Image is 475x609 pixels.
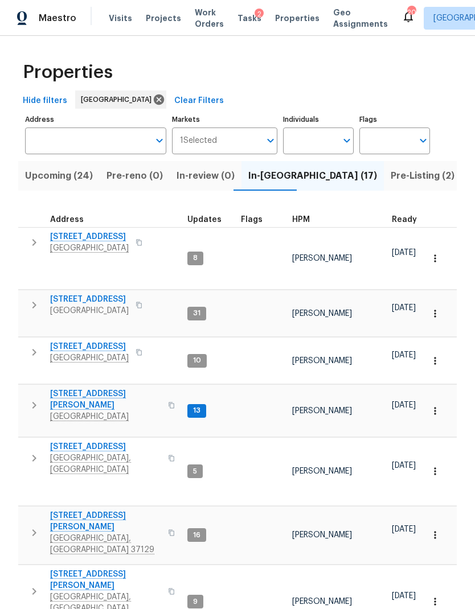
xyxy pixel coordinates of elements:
[75,90,166,109] div: [GEOGRAPHIC_DATA]
[392,249,416,257] span: [DATE]
[292,254,352,262] span: [PERSON_NAME]
[359,116,430,123] label: Flags
[275,13,320,24] span: Properties
[392,216,427,224] div: Earliest renovation start date (first business day after COE or Checkout)
[292,598,352,606] span: [PERSON_NAME]
[248,168,377,184] span: In-[GEOGRAPHIC_DATA] (17)
[50,216,84,224] span: Address
[189,356,206,365] span: 10
[172,116,278,123] label: Markets
[25,168,93,184] span: Upcoming (24)
[174,94,224,108] span: Clear Filters
[23,94,67,108] span: Hide filters
[407,7,415,18] div: 20
[237,14,261,22] span: Tasks
[180,136,217,146] span: 1 Selected
[109,13,132,24] span: Visits
[18,90,72,112] button: Hide filters
[189,467,202,476] span: 5
[241,216,263,224] span: Flags
[189,406,205,415] span: 13
[392,401,416,409] span: [DATE]
[339,133,355,149] button: Open
[50,305,129,316] span: [GEOGRAPHIC_DATA]
[292,407,352,415] span: [PERSON_NAME]
[189,253,202,263] span: 8
[292,357,352,365] span: [PERSON_NAME]
[292,216,310,224] span: HPM
[255,9,264,20] div: 2
[292,531,352,539] span: [PERSON_NAME]
[151,133,167,149] button: Open
[292,310,352,318] span: [PERSON_NAME]
[189,530,205,540] span: 16
[189,308,205,318] span: 31
[292,467,352,475] span: [PERSON_NAME]
[50,294,129,305] span: [STREET_ADDRESS]
[392,351,416,359] span: [DATE]
[170,90,228,112] button: Clear Filters
[187,216,222,224] span: Updates
[189,597,202,607] span: 9
[107,168,163,184] span: Pre-reno (0)
[392,462,416,470] span: [DATE]
[392,525,416,533] span: [DATE]
[415,133,431,149] button: Open
[392,216,417,224] span: Ready
[25,116,166,123] label: Address
[195,7,224,30] span: Work Orders
[392,592,416,600] span: [DATE]
[333,7,388,30] span: Geo Assignments
[146,13,181,24] span: Projects
[392,304,416,312] span: [DATE]
[283,116,354,123] label: Individuals
[39,13,76,24] span: Maestro
[263,133,279,149] button: Open
[391,168,454,184] span: Pre-Listing (2)
[23,67,113,78] span: Properties
[81,94,156,105] span: [GEOGRAPHIC_DATA]
[177,168,235,184] span: In-review (0)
